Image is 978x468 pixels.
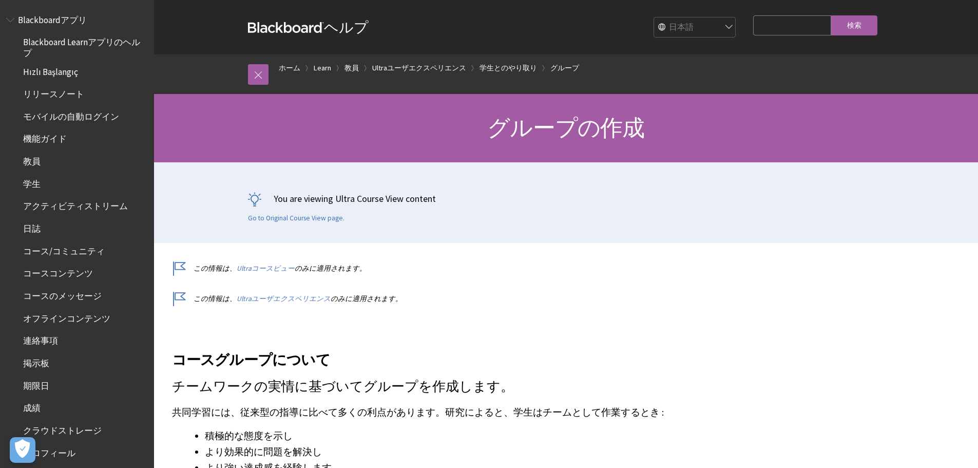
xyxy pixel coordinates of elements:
[172,406,809,419] p: 共同学習には、従来型の指導に比べて多くの利点があります。研究によると、学生はチームとして作業するとき :
[550,62,579,74] a: グループ
[23,332,58,346] span: 連絡事項
[248,214,344,223] a: Go to Original Course View page.
[372,62,466,74] a: Ultraユーザエクスペリエンス
[237,294,331,303] a: Ultraユーザエクスペリエンス
[487,114,644,142] span: グループの作成
[23,400,41,414] span: 成績
[23,265,93,279] span: コースコンテンツ
[10,437,35,463] button: 優先設定センターを開く
[23,175,41,189] span: 学生
[248,18,369,36] a: Blackboardヘルプ
[23,85,84,99] span: リリースノート
[23,130,67,144] span: 機能ガイド
[23,220,41,234] span: 日誌
[23,310,110,324] span: オフラインコンテンツ
[344,62,359,74] a: 教員
[172,336,809,370] h2: コースグループについて
[172,294,809,304] p: この情報は、 のみに適用されます。
[23,34,147,58] span: Blackboard Learnアプリのヘルプ
[23,354,49,368] span: 掲示板
[23,444,75,458] span: プロフィール
[314,62,331,74] a: Learn
[172,378,809,396] p: チームワークの実情に基づいてグループを作成します。
[205,445,809,459] li: より効果的に問題を解決し
[23,377,49,391] span: 期限日
[23,108,119,122] span: モバイルの自動ログイン
[480,62,537,74] a: 学生とのやり取り
[831,15,877,35] input: 検索
[279,62,300,74] a: ホーム
[172,264,809,273] p: この情報は、 のみに適用されます。
[248,192,885,205] p: You are viewing Ultra Course View content
[23,63,78,77] span: Hızlı Başlangıç
[23,242,105,256] span: コース/コミュニティ
[205,429,809,443] li: 積極的な態度を示し
[23,153,41,166] span: 教員
[23,287,102,301] span: コースのメッセージ
[23,198,128,212] span: アクティビティストリーム
[23,422,102,436] span: クラウドストレージ
[654,17,736,38] select: Site Language Selector
[18,11,87,25] span: Blackboardアプリ
[248,22,324,33] strong: Blackboard
[237,264,295,273] a: Ultraコースビュー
